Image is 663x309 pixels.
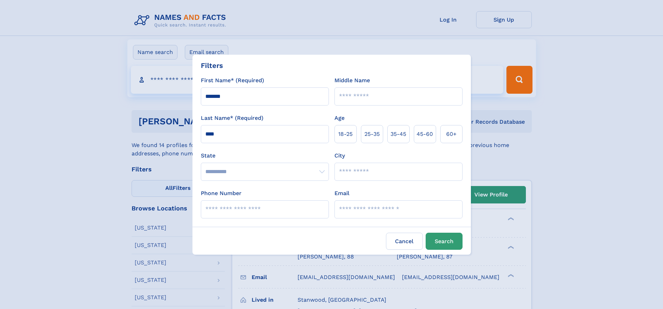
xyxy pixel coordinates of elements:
label: First Name* (Required) [201,76,264,85]
label: Email [334,189,349,198]
span: 60+ [446,130,457,138]
label: Phone Number [201,189,242,198]
button: Search [426,233,463,250]
div: Filters [201,60,223,71]
span: 25‑35 [364,130,380,138]
span: 18‑25 [338,130,353,138]
span: 35‑45 [390,130,406,138]
label: City [334,152,345,160]
label: State [201,152,329,160]
label: Middle Name [334,76,370,85]
label: Age [334,114,345,122]
label: Cancel [386,233,423,250]
label: Last Name* (Required) [201,114,263,122]
span: 45‑60 [417,130,433,138]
